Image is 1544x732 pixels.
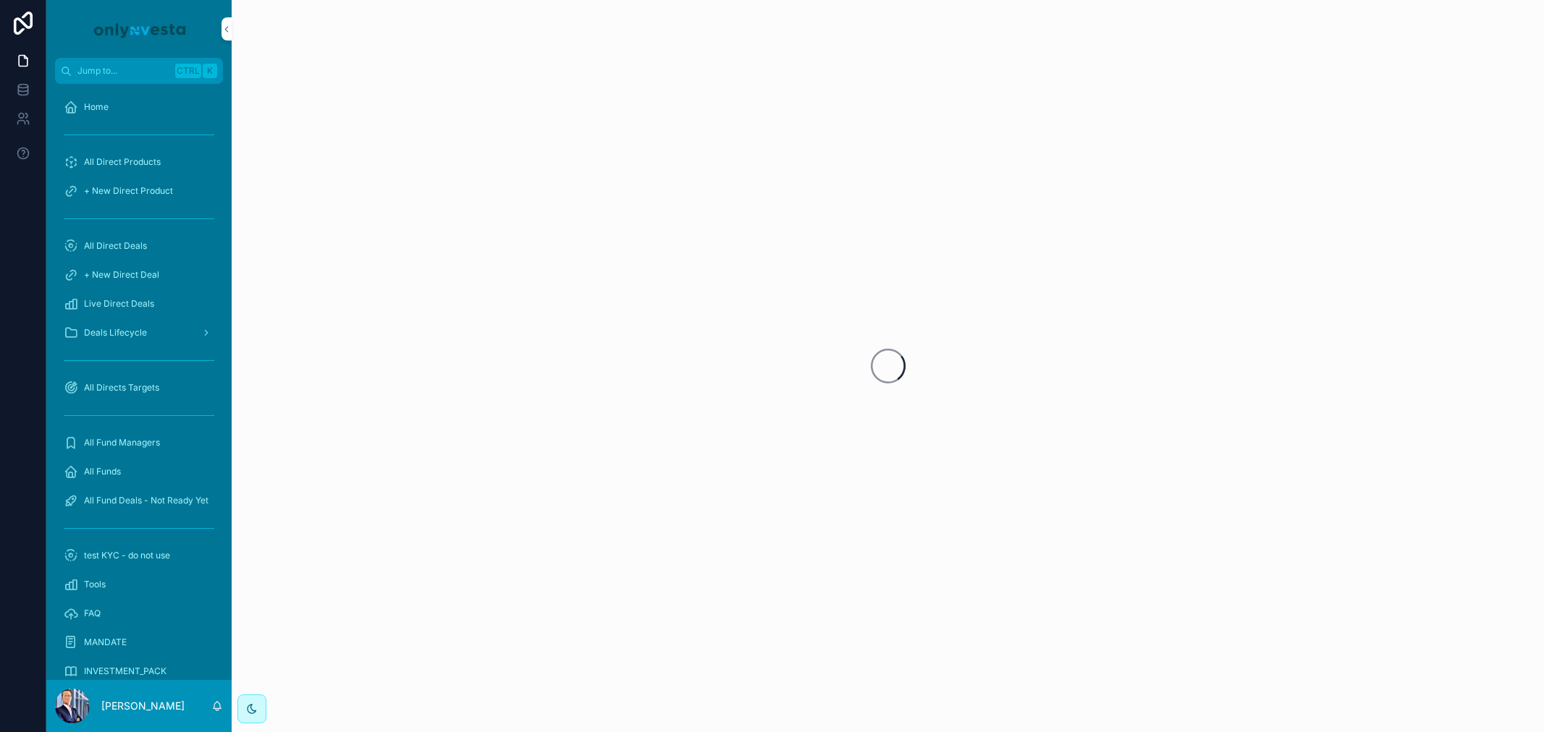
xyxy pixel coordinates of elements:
a: + New Direct Product [55,178,223,204]
a: All Directs Targets [55,375,223,401]
span: All Fund Managers [84,437,160,448]
span: All Direct Products [84,156,161,168]
a: All Fund Deals - Not Ready Yet [55,488,223,514]
span: Home [84,101,109,113]
span: INVESTMENT_PACK [84,665,166,677]
div: scrollable content [46,84,232,680]
span: Tools [84,579,106,590]
a: INVESTMENT_PACK [55,658,223,684]
span: MANDATE [84,637,127,648]
img: App logo [91,17,187,41]
a: Tools [55,571,223,597]
a: All Direct Deals [55,233,223,259]
span: + New Direct Product [84,185,173,197]
a: MANDATE [55,629,223,655]
a: All Direct Products [55,149,223,175]
a: test KYC - do not use [55,542,223,569]
span: Jump to... [77,65,169,77]
a: Home [55,94,223,120]
a: All Fund Managers [55,430,223,456]
span: K [204,65,216,77]
span: Deals Lifecycle [84,327,147,339]
a: Live Direct Deals [55,291,223,317]
button: Jump to...CtrlK [55,58,223,84]
a: Deals Lifecycle [55,320,223,346]
span: test KYC - do not use [84,550,170,561]
span: All Direct Deals [84,240,147,252]
span: FAQ [84,608,101,619]
span: Ctrl [175,64,201,78]
a: + New Direct Deal [55,262,223,288]
span: All Directs Targets [84,382,159,393]
span: Live Direct Deals [84,298,154,310]
p: [PERSON_NAME] [101,699,185,713]
a: All Funds [55,459,223,485]
span: All Fund Deals - Not Ready Yet [84,495,208,506]
span: + New Direct Deal [84,269,159,281]
a: FAQ [55,600,223,626]
span: All Funds [84,466,121,477]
